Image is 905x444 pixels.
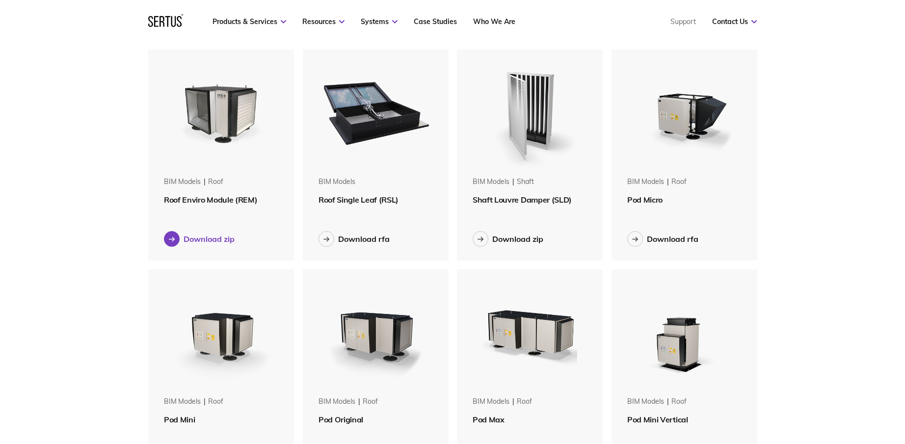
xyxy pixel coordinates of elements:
[184,234,235,244] div: Download zip
[517,177,533,187] div: shaft
[361,17,398,26] a: Systems
[164,231,235,247] button: Download zip
[627,397,664,407] div: BIM Models
[208,177,223,187] div: roof
[319,177,355,187] div: BIM Models
[164,415,195,424] span: Pod Mini
[627,231,698,247] button: Download rfa
[671,397,686,407] div: roof
[492,234,543,244] div: Download zip
[208,397,223,407] div: roof
[319,397,355,407] div: BIM Models
[627,195,663,205] span: Pod Micro
[164,177,201,187] div: BIM Models
[473,231,543,247] button: Download zip
[319,231,390,247] button: Download rfa
[627,177,664,187] div: BIM Models
[627,415,688,424] span: Pod Mini Vertical
[213,17,286,26] a: Products & Services
[647,234,698,244] div: Download rfa
[473,415,505,424] span: Pod Max
[164,195,257,205] span: Roof Enviro Module (REM)
[338,234,390,244] div: Download rfa
[414,17,457,26] a: Case Studies
[319,195,399,205] span: Roof Single Leaf (RSL)
[517,397,532,407] div: roof
[363,397,377,407] div: roof
[473,177,509,187] div: BIM Models
[302,17,345,26] a: Resources
[473,397,509,407] div: BIM Models
[319,415,363,424] span: Pod Original
[671,177,686,187] div: roof
[728,330,905,444] iframe: Chat Widget
[164,397,201,407] div: BIM Models
[712,17,757,26] a: Contact Us
[473,195,572,205] span: Shaft Louvre Damper (SLD)
[473,17,515,26] a: Who We Are
[670,17,696,26] a: Support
